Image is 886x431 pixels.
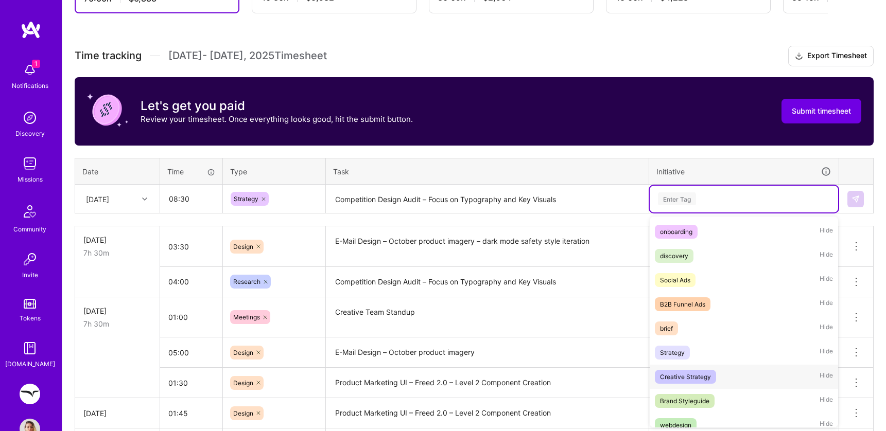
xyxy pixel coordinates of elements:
[17,384,43,404] a: Freed: Marketing Designer
[160,339,222,366] input: HH:MM
[20,249,40,270] img: Invite
[233,409,253,417] span: Design
[32,60,40,68] span: 1
[223,158,326,185] th: Type
[233,349,253,356] span: Design
[141,98,413,114] h3: Let's get you paid
[168,49,327,62] span: [DATE] - [DATE] , 2025 Timesheet
[21,21,41,39] img: logo
[795,51,803,62] i: icon Download
[83,247,151,258] div: 7h 30m
[233,243,253,250] span: Design
[327,186,648,213] textarea: Competition Design Audit – Focus on Typography and Key Visuals
[820,273,833,287] span: Hide
[660,371,711,382] div: Creative Strategy
[20,338,40,358] img: guide book
[86,193,109,204] div: [DATE]
[658,191,696,207] div: Enter Tag
[15,128,45,139] div: Discovery
[160,233,222,260] input: HH:MM
[820,297,833,311] span: Hide
[83,318,151,329] div: 7h 30m
[326,158,649,185] th: Task
[660,347,685,358] div: Strategy
[13,224,46,235] div: Community
[327,268,648,297] textarea: Competition Design Audit – Focus on Typography and Key Visuals
[141,114,413,124] p: Review your timesheet. Once everything looks good, hit the submit button.
[20,107,40,128] img: discovery
[83,306,151,316] div: [DATE]
[820,225,833,239] span: Hide
[820,249,833,263] span: Hide
[83,235,151,245] div: [DATE]
[161,185,222,212] input: HH:MM
[660,323,673,334] div: brief
[327,369,648,397] textarea: Product Marketing UI – Freed 2.0 – Level 2 Component Creation
[660,396,709,406] div: Brand Styleguide
[5,358,55,369] div: [DOMAIN_NAME]
[660,226,692,237] div: onboarding
[792,106,851,116] span: Submit timesheet
[660,299,705,310] div: B2B Funnel Ads
[20,384,40,404] img: Freed: Marketing Designer
[22,270,38,280] div: Invite
[820,321,833,335] span: Hide
[234,195,258,203] span: Strategy
[852,195,860,203] img: Submit
[656,166,831,177] div: Initiative
[327,298,648,337] textarea: Creative Team Standup
[233,278,260,285] span: Research
[327,227,648,266] textarea: E-Mail Design – October product imagery – dark mode safety style iteration
[20,60,40,80] img: bell
[12,80,48,91] div: Notifications
[18,199,42,224] img: Community
[142,196,147,202] i: icon Chevron
[820,394,833,408] span: Hide
[18,174,43,185] div: Missions
[660,250,688,261] div: discovery
[167,166,215,177] div: Time
[20,153,40,174] img: teamwork
[75,49,142,62] span: Time tracking
[660,420,691,430] div: webdesign
[327,399,648,427] textarea: Product Marketing UI – Freed 2.0 – Level 2 Component Creation
[820,370,833,384] span: Hide
[233,313,260,321] span: Meetings
[160,369,222,397] input: HH:MM
[820,346,833,360] span: Hide
[160,400,222,427] input: HH:MM
[160,268,222,295] input: HH:MM
[87,89,128,131] img: coin
[781,99,861,123] button: Submit timesheet
[160,303,222,331] input: HH:MM
[20,313,41,324] div: Tokens
[75,158,160,185] th: Date
[233,379,253,387] span: Design
[660,275,690,285] div: Social Ads
[24,299,36,309] img: tokens
[788,46,874,66] button: Export Timesheet
[83,408,151,419] div: [DATE]
[327,338,648,367] textarea: E-Mail Design – October product imagery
